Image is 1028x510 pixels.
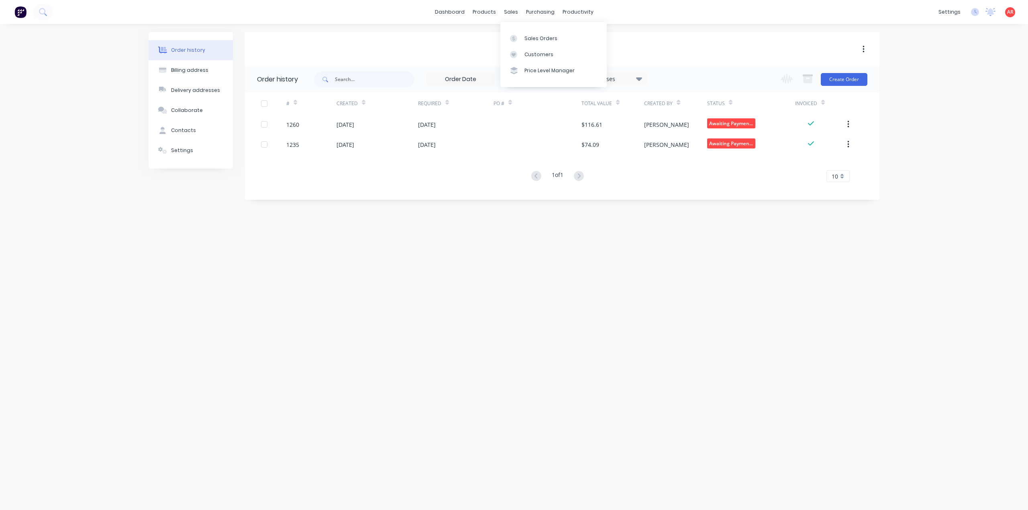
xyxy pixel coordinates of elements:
input: Order Date [427,73,494,85]
div: Invoiced [795,100,817,107]
div: [DATE] [418,120,436,129]
div: productivity [559,6,598,18]
div: PO # [494,100,504,107]
div: Total Value [581,92,644,114]
button: Billing address [149,60,233,80]
button: Settings [149,140,233,161]
a: Sales Orders [500,30,607,46]
div: Price Level Manager [524,67,575,74]
div: purchasing [522,6,559,18]
div: Created By [644,92,707,114]
div: Collaborate [171,107,203,114]
div: Status [707,100,725,107]
div: $74.09 [581,140,599,149]
div: # [286,100,290,107]
button: Delivery addresses [149,80,233,100]
button: Order history [149,40,233,60]
button: Collaborate [149,100,233,120]
div: [DATE] [418,140,436,149]
div: 1260 [286,120,299,129]
div: Sales Orders [524,35,557,42]
span: Awaiting Paymen... [707,138,755,148]
button: Contacts [149,120,233,140]
div: Settings [171,147,193,154]
div: Status [707,92,795,114]
div: sales [500,6,522,18]
div: Contacts [171,127,196,134]
div: settings [934,6,965,18]
div: [PERSON_NAME] [644,140,689,149]
a: dashboard [431,6,469,18]
div: Delivery addresses [171,87,220,94]
span: 10 [832,172,838,181]
div: Created [337,92,418,114]
div: Customers [524,51,553,58]
a: Price Level Manager [500,63,607,79]
img: Factory [14,6,27,18]
span: AR [1007,8,1014,16]
div: Created By [644,100,673,107]
div: Created [337,100,358,107]
div: [PERSON_NAME] [644,120,689,129]
div: Order history [171,47,205,54]
div: [DATE] [337,140,354,149]
input: Search... [335,71,414,87]
span: Awaiting Paymen... [707,118,755,128]
div: Required [418,100,441,107]
div: PO # [494,92,581,114]
div: Total Value [581,100,612,107]
div: products [469,6,500,18]
a: Customers [500,47,607,63]
div: [DATE] [337,120,354,129]
div: Billing address [171,67,208,74]
div: $116.61 [581,120,602,129]
div: # [286,92,337,114]
div: Order history [257,75,298,84]
div: Invoiced [795,92,845,114]
button: Create Order [821,73,867,86]
div: 1 of 1 [552,171,563,182]
div: Required [418,92,494,114]
div: 18 Statuses [579,75,647,83]
div: 1235 [286,140,299,149]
